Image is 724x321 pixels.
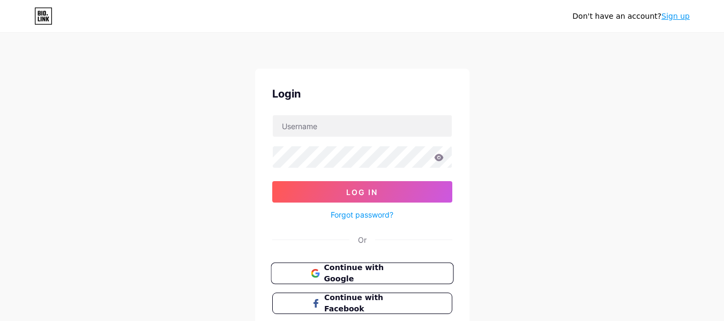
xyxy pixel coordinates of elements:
div: Don't have an account? [572,11,690,22]
span: Log In [346,188,378,197]
span: Continue with Google [324,262,413,285]
a: Forgot password? [331,209,393,220]
input: Username [273,115,452,137]
div: Or [358,234,367,245]
span: Continue with Facebook [324,292,413,315]
div: Login [272,86,452,102]
button: Continue with Facebook [272,293,452,314]
a: Sign up [661,12,690,20]
a: Continue with Google [272,263,452,284]
button: Log In [272,181,452,203]
button: Continue with Google [271,263,453,285]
